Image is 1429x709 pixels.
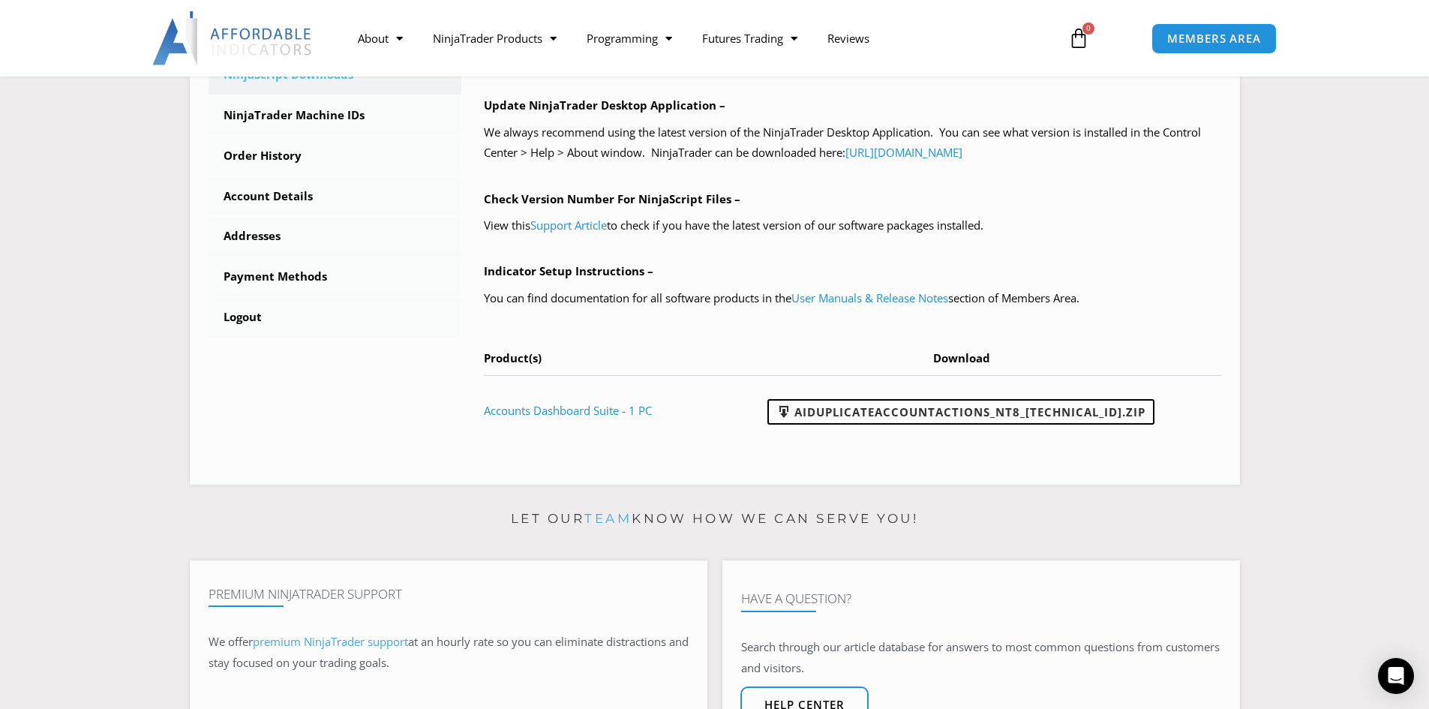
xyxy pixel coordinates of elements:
[812,21,884,56] a: Reviews
[209,298,462,337] a: Logout
[767,399,1154,425] a: AIDuplicateAccountActions_NT8_[TECHNICAL_ID].zip
[209,177,462,216] a: Account Details
[845,145,962,160] a: [URL][DOMAIN_NAME]
[152,11,314,65] img: LogoAI | Affordable Indicators – NinjaTrader
[209,257,462,296] a: Payment Methods
[791,290,948,305] a: User Manuals & Release Notes
[484,403,652,418] a: Accounts Dashboard Suite - 1 PC
[584,511,632,526] a: team
[741,591,1221,606] h4: Have A Question?
[484,350,542,365] span: Product(s)
[741,637,1221,679] p: Search through our article database for answers to most common questions from customers and visit...
[343,21,418,56] a: About
[572,21,687,56] a: Programming
[209,217,462,256] a: Addresses
[484,122,1221,164] p: We always recommend using the latest version of the NinjaTrader Desktop Application. You can see ...
[209,137,462,176] a: Order History
[484,98,725,113] b: Update NinjaTrader Desktop Application –
[343,21,1051,56] nav: Menu
[933,350,990,365] span: Download
[418,21,572,56] a: NinjaTrader Products
[1151,23,1277,54] a: MEMBERS AREA
[484,215,1221,236] p: View this to check if you have the latest version of our software packages installed.
[530,218,607,233] a: Support Article
[1082,23,1094,35] span: 0
[1046,17,1112,60] a: 0
[484,191,740,206] b: Check Version Number For NinjaScript Files –
[484,288,1221,309] p: You can find documentation for all software products in the section of Members Area.
[209,96,462,135] a: NinjaTrader Machine IDs
[209,587,689,602] h4: Premium NinjaTrader Support
[209,634,689,670] span: at an hourly rate so you can eliminate distractions and stay focused on your trading goals.
[190,507,1240,531] p: Let our know how we can serve you!
[253,634,408,649] a: premium NinjaTrader support
[1167,33,1261,44] span: MEMBERS AREA
[687,21,812,56] a: Futures Trading
[1378,658,1414,694] div: Open Intercom Messenger
[484,263,653,278] b: Indicator Setup Instructions –
[209,634,253,649] span: We offer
